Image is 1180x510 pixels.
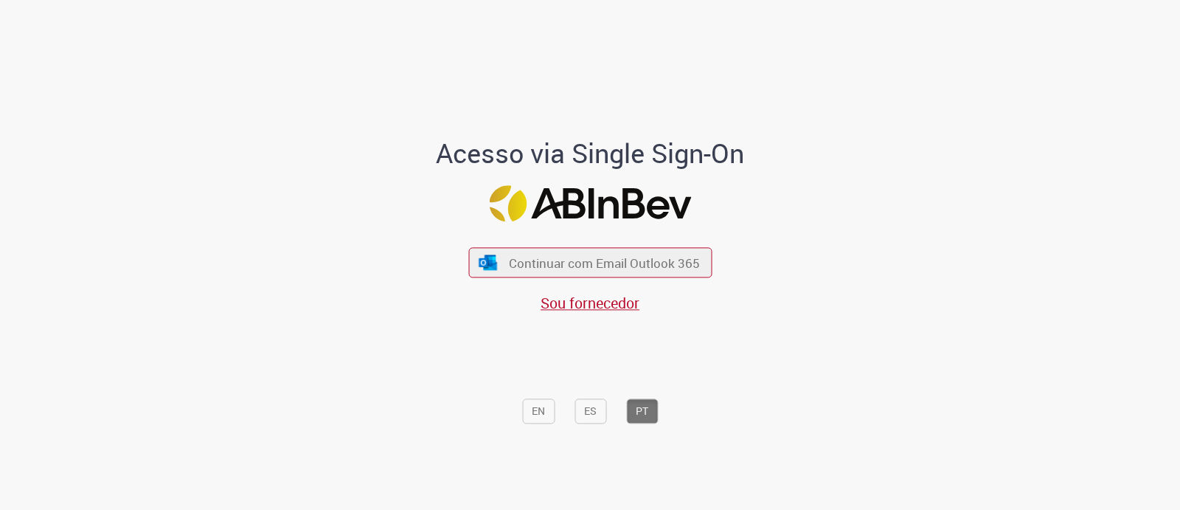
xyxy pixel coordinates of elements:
button: ícone Azure/Microsoft 360 Continuar com Email Outlook 365 [468,247,712,278]
img: ícone Azure/Microsoft 360 [478,255,499,270]
span: Continuar com Email Outlook 365 [509,255,700,272]
button: ES [575,399,606,424]
a: Sou fornecedor [541,294,639,314]
img: Logo ABInBev [489,186,691,222]
h1: Acesso via Single Sign-On [386,139,795,168]
button: EN [522,399,555,424]
button: PT [626,399,658,424]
